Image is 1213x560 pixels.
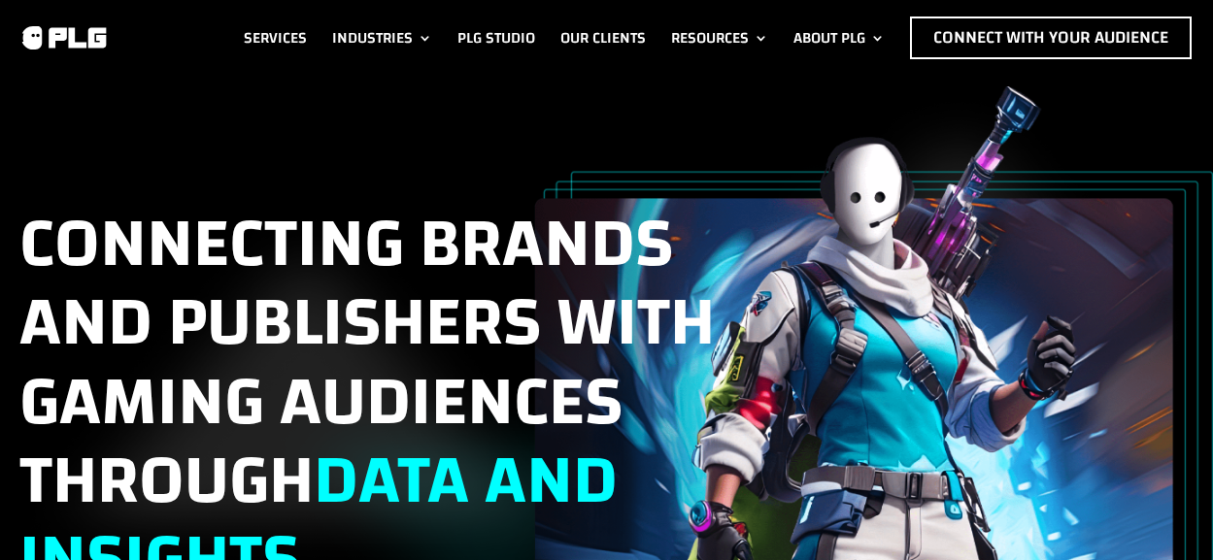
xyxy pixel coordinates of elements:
a: Our Clients [560,16,646,59]
a: Industries [332,16,432,59]
a: Services [244,16,307,59]
a: PLG Studio [457,16,535,59]
a: Resources [671,16,768,59]
a: Connect with Your Audience [910,16,1192,59]
iframe: Chat Widget [1116,467,1213,560]
a: About PLG [793,16,885,59]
